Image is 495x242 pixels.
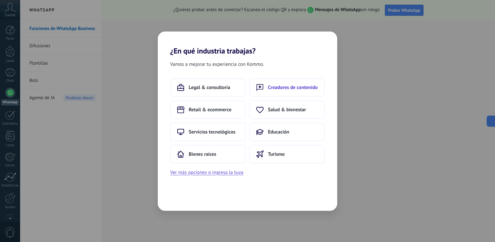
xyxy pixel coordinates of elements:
button: Servicios tecnológicos [170,123,246,141]
button: Retail & ecommerce [170,100,246,119]
span: Salud & bienestar [268,107,306,113]
span: Bienes raíces [189,151,216,157]
span: Vamos a mejorar tu experiencia con Kommo. [170,60,264,68]
button: Legal & consultoría [170,78,246,97]
span: Creadores de contenido [268,84,318,91]
button: Salud & bienestar [249,100,325,119]
span: Educación [268,129,289,135]
span: Servicios tecnológicos [189,129,235,135]
button: Educación [249,123,325,141]
button: Ver más opciones o ingresa la tuya [170,168,243,176]
button: Turismo [249,145,325,163]
span: Retail & ecommerce [189,107,231,113]
span: Turismo [268,151,285,157]
h2: ¿En qué industria trabajas? [158,32,337,55]
button: Bienes raíces [170,145,246,163]
span: Legal & consultoría [189,84,230,91]
button: Creadores de contenido [249,78,325,97]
